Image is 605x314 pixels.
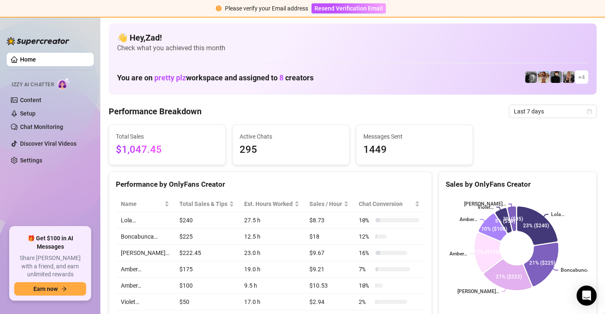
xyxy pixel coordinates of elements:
td: $2.94 [304,294,354,310]
div: Please verify your Email address [225,4,308,13]
td: 23.0 h [239,245,304,261]
span: Sales / Hour [309,199,342,208]
img: AI Chatter [57,77,70,90]
td: $9.21 [304,261,354,278]
a: Home [20,56,36,63]
span: Last 7 days [514,105,592,118]
td: Amber… [116,261,174,278]
td: $8.73 [304,212,354,229]
span: Messages Sent [363,132,466,141]
td: $175 [174,261,239,278]
td: 9.5 h [239,278,304,294]
span: 🎁 Get $100 in AI Messages [14,234,86,251]
span: 8 [279,73,283,82]
h1: You are on workspace and assigned to creators [117,73,314,82]
th: Name [116,196,174,212]
img: logo-BBDzfeDw.svg [7,37,69,45]
span: 16 % [359,248,372,257]
a: Content [20,97,41,103]
td: $225 [174,229,239,245]
span: 2 % [359,297,372,306]
span: Share [PERSON_NAME] with a friend, and earn unlimited rewards [14,254,86,279]
text: [PERSON_NAME]… [464,201,506,207]
span: $1,047.45 [116,142,219,158]
text: Lola… [551,211,564,217]
a: Setup [20,110,36,117]
span: Chat Conversion [359,199,413,208]
text: Violet… [477,204,494,210]
td: Amber… [116,278,174,294]
th: Sales / Hour [304,196,354,212]
span: Resend Verification Email [314,5,383,12]
td: $222.45 [174,245,239,261]
td: Lola… [116,212,174,229]
span: 10 % [359,216,372,225]
span: Total Sales [116,132,219,141]
div: Performance by OnlyFans Creator [116,179,425,190]
span: Earn now [33,286,58,292]
span: Name [121,199,163,208]
a: Discover Viral Videos [20,140,77,147]
span: 1449 [363,142,466,158]
span: + 4 [578,72,585,82]
td: $18 [304,229,354,245]
div: Open Intercom Messenger [577,286,597,306]
span: pretty plz [154,73,186,82]
button: Earn nowarrow-right [14,282,86,296]
text: Amber… [459,216,477,222]
th: Chat Conversion [354,196,424,212]
td: [PERSON_NAME]… [116,245,174,261]
img: Amber [538,71,549,83]
span: 295 [240,142,342,158]
span: Check what you achieved this month [117,44,588,53]
td: $240 [174,212,239,229]
span: Active Chats [240,132,342,141]
div: Sales by OnlyFans Creator [446,179,590,190]
text: Boncabunca… [561,268,593,273]
td: 27.5 h [239,212,304,229]
h4: 👋 Hey, Zad ! [117,32,588,44]
span: arrow-right [61,286,67,292]
span: exclamation-circle [216,5,222,11]
img: Camille [550,71,562,83]
text: [PERSON_NAME]… [457,288,499,294]
span: 10 % [359,281,372,290]
span: 7 % [359,265,372,274]
text: Amber… [449,251,467,257]
button: Resend Verification Email [311,3,386,13]
a: Chat Monitoring [20,124,63,130]
span: 12 % [359,232,372,241]
img: Violet [563,71,574,83]
h4: Performance Breakdown [109,106,202,117]
th: Total Sales & Tips [174,196,239,212]
div: Est. Hours Worked [244,199,293,208]
span: calendar [587,109,592,114]
td: $9.67 [304,245,354,261]
td: $10.53 [304,278,354,294]
td: Violet… [116,294,174,310]
td: $50 [174,294,239,310]
img: Amber [525,71,537,83]
td: 17.0 h [239,294,304,310]
span: Total Sales & Tips [179,199,227,208]
td: $100 [174,278,239,294]
td: 19.0 h [239,261,304,278]
span: Izzy AI Chatter [12,81,54,89]
td: Boncabunca… [116,229,174,245]
a: Settings [20,157,42,164]
td: 12.5 h [239,229,304,245]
